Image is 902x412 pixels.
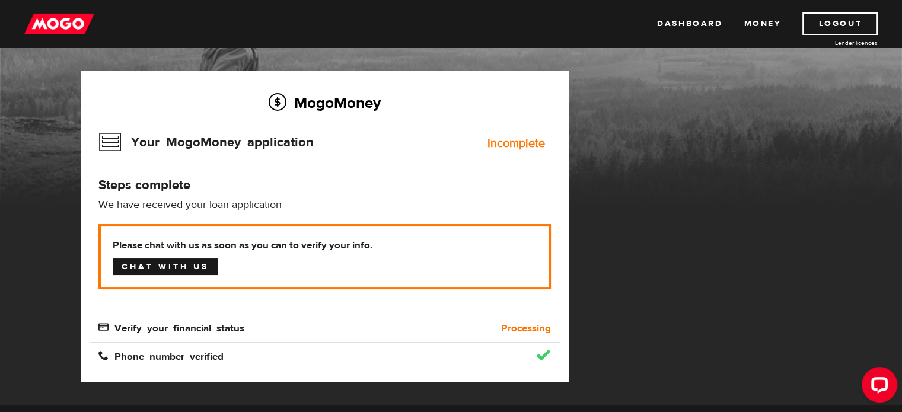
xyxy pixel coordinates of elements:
h2: MogoMoney [98,90,551,115]
iframe: LiveChat chat widget [852,362,902,412]
span: Phone number verified [98,350,224,360]
div: Incomplete [487,138,545,149]
a: Chat with us [113,258,218,275]
a: Lender licences [789,39,878,47]
a: Dashboard [657,12,722,35]
p: We have received your loan application [98,198,551,212]
img: mogo_logo-11ee424be714fa7cbb0f0f49df9e16ec.png [24,12,94,35]
b: Processing [501,321,551,336]
h4: Steps complete [98,177,551,193]
a: Money [744,12,781,35]
a: Logout [802,12,878,35]
span: Verify your financial status [98,322,244,332]
b: Please chat with us as soon as you can to verify your info. [113,238,537,253]
h3: Your MogoMoney application [98,127,314,158]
